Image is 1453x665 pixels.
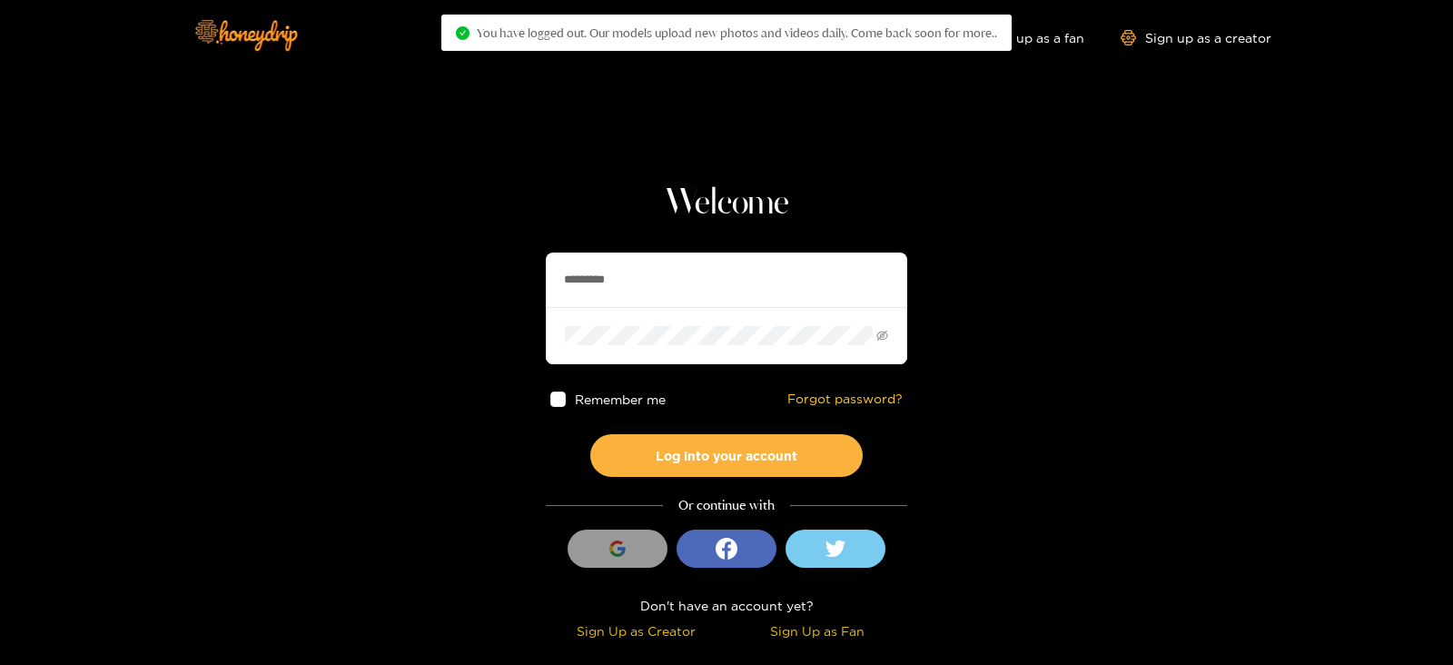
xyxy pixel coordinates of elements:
[1121,30,1271,45] a: Sign up as a creator
[787,392,903,407] a: Forgot password?
[477,25,997,40] span: You have logged out. Our models upload new photos and videos daily. Come back soon for more..
[456,26,470,40] span: check-circle
[960,30,1084,45] a: Sign up as a fan
[575,392,666,406] span: Remember me
[546,595,907,616] div: Don't have an account yet?
[546,182,907,225] h1: Welcome
[590,434,863,477] button: Log into your account
[550,620,722,641] div: Sign Up as Creator
[731,620,903,641] div: Sign Up as Fan
[546,495,907,516] div: Or continue with
[876,330,888,342] span: eye-invisible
